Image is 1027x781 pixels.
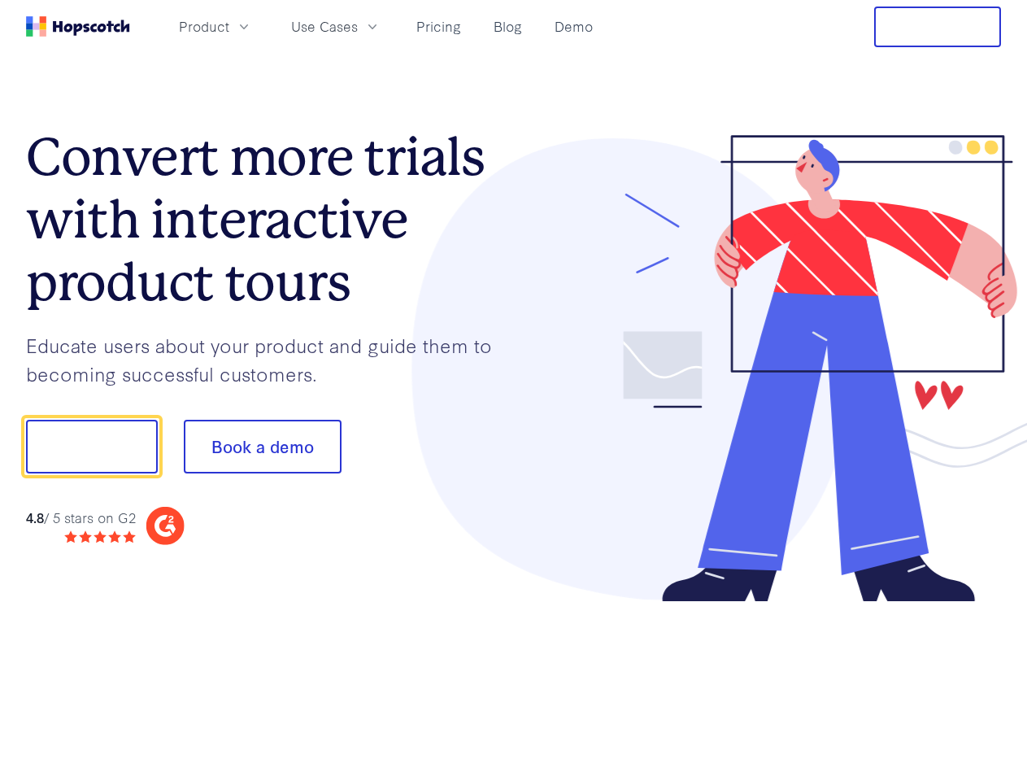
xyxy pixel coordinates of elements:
button: Show me! [26,420,158,473]
button: Book a demo [184,420,342,473]
h1: Convert more trials with interactive product tours [26,126,514,313]
button: Product [169,13,262,40]
a: Blog [487,13,529,40]
div: / 5 stars on G2 [26,508,136,528]
button: Use Cases [281,13,390,40]
a: Home [26,16,130,37]
a: Demo [548,13,599,40]
span: Product [179,16,229,37]
a: Pricing [410,13,468,40]
button: Free Trial [874,7,1001,47]
strong: 4.8 [26,508,44,526]
span: Use Cases [291,16,358,37]
p: Educate users about your product and guide them to becoming successful customers. [26,331,514,387]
